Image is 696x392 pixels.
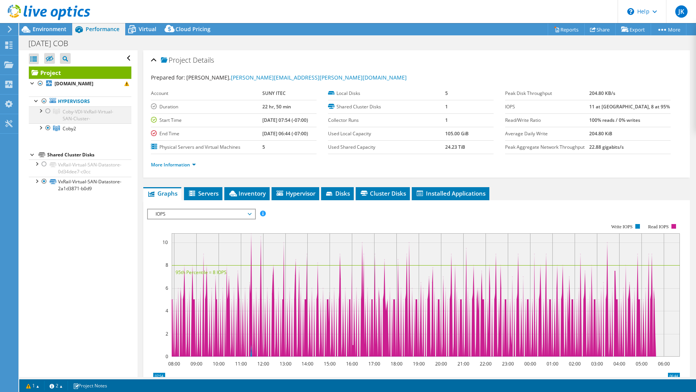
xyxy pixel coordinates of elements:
b: 22 hr, 50 min [262,103,291,110]
a: [PERSON_NAME][EMAIL_ADDRESS][PERSON_NAME][DOMAIN_NAME] [231,74,407,81]
div: Shared Cluster Disks [47,150,131,159]
span: Details [193,55,214,65]
label: Used Local Capacity [328,130,445,138]
text: 0 [166,353,168,360]
label: Duration [151,103,262,111]
a: Hypervisors [29,96,131,106]
text: 95th Percentile = 8 IOPS [176,269,227,276]
span: Inventory [228,189,266,197]
label: Account [151,90,262,97]
span: Cluster Disks [360,189,406,197]
a: Share [584,23,616,35]
text: 22:00 [480,360,492,367]
a: Reports [548,23,585,35]
text: 10 [162,239,168,246]
span: JK [675,5,688,18]
a: 2 [44,381,68,390]
text: 10:00 [213,360,225,367]
text: 11:00 [235,360,247,367]
span: Hypervisor [275,189,315,197]
b: 105.00 GiB [445,130,469,137]
b: 22.88 gigabits/s [589,144,624,150]
b: [DATE] 06:44 (-07:00) [262,130,308,137]
a: Coby-VDI-VxRail-Virtual-SAN-Cluster- [29,106,131,123]
label: Peak Aggregate Network Throughput [505,143,589,151]
text: 14:00 [302,360,313,367]
text: 18:00 [391,360,403,367]
label: Start Time [151,116,262,124]
a: [DOMAIN_NAME] [29,79,131,89]
text: 17:00 [368,360,380,367]
span: IOPS [152,209,250,219]
text: 2 [166,331,168,337]
a: VxRail-Virtual-SAN-Datastore-0d34dee7-c0cc [29,159,131,176]
span: Coby-VDI-VxRail-Virtual-SAN-Cluster- [63,108,113,122]
label: Physical Servers and Virtual Machines [151,143,262,151]
b: 1 [445,103,448,110]
span: Environment [33,25,66,33]
text: 04:00 [613,360,625,367]
a: More [651,23,686,35]
label: Shared Cluster Disks [328,103,445,111]
text: 02:00 [569,360,581,367]
text: 21:00 [457,360,469,367]
text: 09:00 [191,360,202,367]
text: 20:00 [435,360,447,367]
text: 16:00 [346,360,358,367]
b: [DATE] 07:54 (-07:00) [262,117,308,123]
label: Peak Disk Throughput [505,90,589,97]
a: 1 [21,381,45,390]
label: Prepared for: [151,74,185,81]
label: Read/Write Ratio [505,116,589,124]
text: 00:00 [524,360,536,367]
span: Project [161,56,191,64]
text: Write IOPS [611,224,633,229]
b: 5 [262,144,265,150]
span: Installed Applications [416,189,486,197]
b: SUNY ITEC [262,90,286,96]
text: 06:00 [658,360,670,367]
span: [PERSON_NAME], [186,74,407,81]
span: Disks [325,189,350,197]
b: 204.80 KiB [589,130,612,137]
text: 12:00 [257,360,269,367]
a: Coby2 [29,123,131,133]
text: Read IOPS [648,224,669,229]
text: 19:00 [413,360,425,367]
text: 08:00 [168,360,180,367]
text: 01:00 [547,360,558,367]
h1: [DATE] COB [25,39,80,48]
text: 13:00 [280,360,292,367]
text: 05:00 [636,360,648,367]
span: Servers [188,189,219,197]
svg: \n [627,8,634,15]
b: 24.23 TiB [445,144,465,150]
label: Local Disks [328,90,445,97]
a: Project [29,66,131,79]
span: Cloud Pricing [176,25,210,33]
span: Performance [86,25,119,33]
text: 15:00 [324,360,336,367]
label: Used Shared Capacity [328,143,445,151]
label: End Time [151,130,262,138]
span: Graphs [147,189,177,197]
text: 03:00 [591,360,603,367]
b: 11 at [GEOGRAPHIC_DATA], 8 at 95% [589,103,670,110]
a: Project Notes [68,381,113,390]
b: [DOMAIN_NAME] [55,80,93,87]
text: 23:00 [502,360,514,367]
text: 4 [166,307,168,314]
a: VxRail-Virtual-SAN-Datastore-2a1d3871-b0d9 [29,177,131,194]
b: 100% reads / 0% writes [589,117,640,123]
label: Collector Runs [328,116,445,124]
a: More Information [151,161,196,168]
a: Export [615,23,651,35]
text: 6 [166,285,168,291]
label: IOPS [505,103,589,111]
label: Average Daily Write [505,130,589,138]
text: 8 [166,262,168,268]
span: Coby2 [63,125,76,132]
span: Virtual [139,25,156,33]
b: 204.80 KB/s [589,90,615,96]
b: 5 [445,90,448,96]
